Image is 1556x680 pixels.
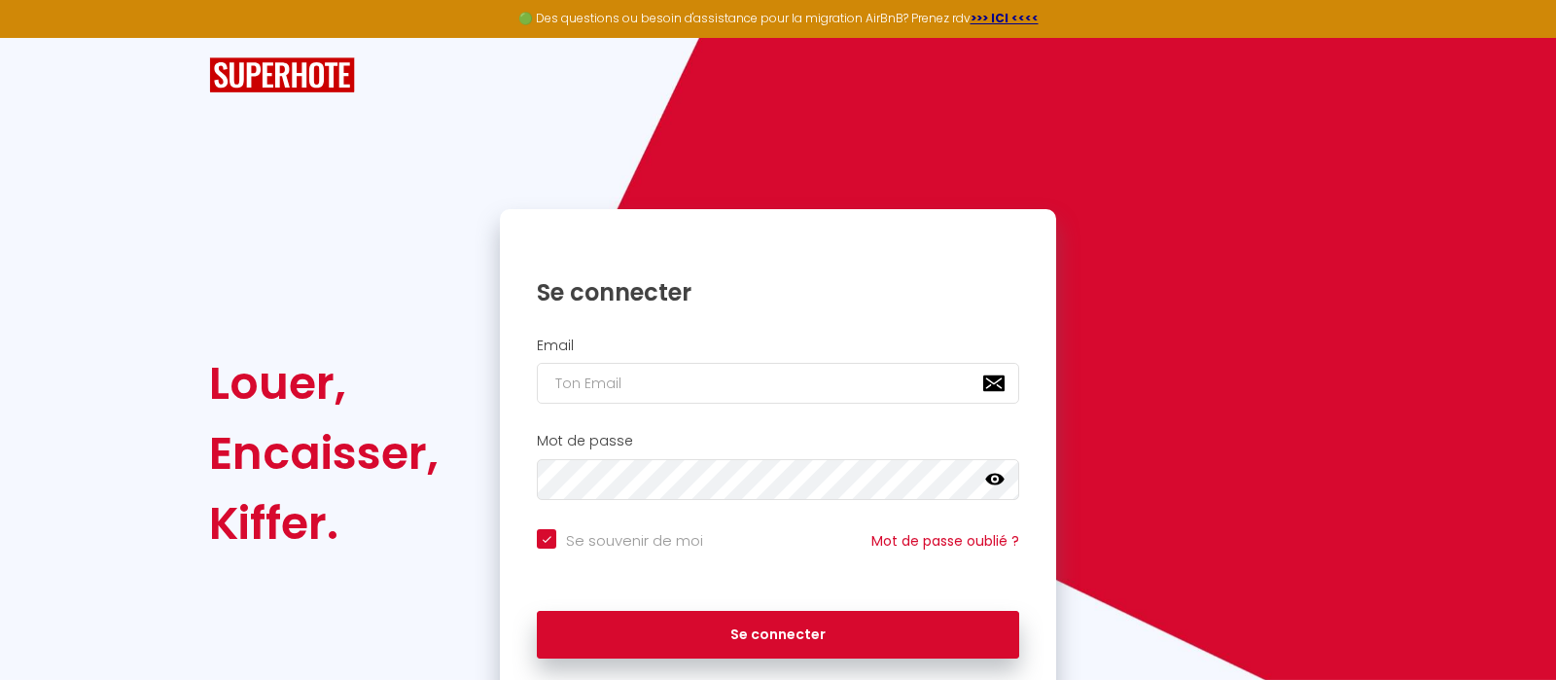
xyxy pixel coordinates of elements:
img: SuperHote logo [209,57,355,93]
input: Ton Email [537,363,1019,404]
h2: Mot de passe [537,433,1019,449]
div: Louer, [209,348,439,418]
h2: Email [537,338,1019,354]
button: Se connecter [537,611,1019,660]
div: Encaisser, [209,418,439,488]
a: >>> ICI <<<< [971,10,1039,26]
a: Mot de passe oublié ? [871,531,1019,551]
div: Kiffer. [209,488,439,558]
h1: Se connecter [537,277,1019,307]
